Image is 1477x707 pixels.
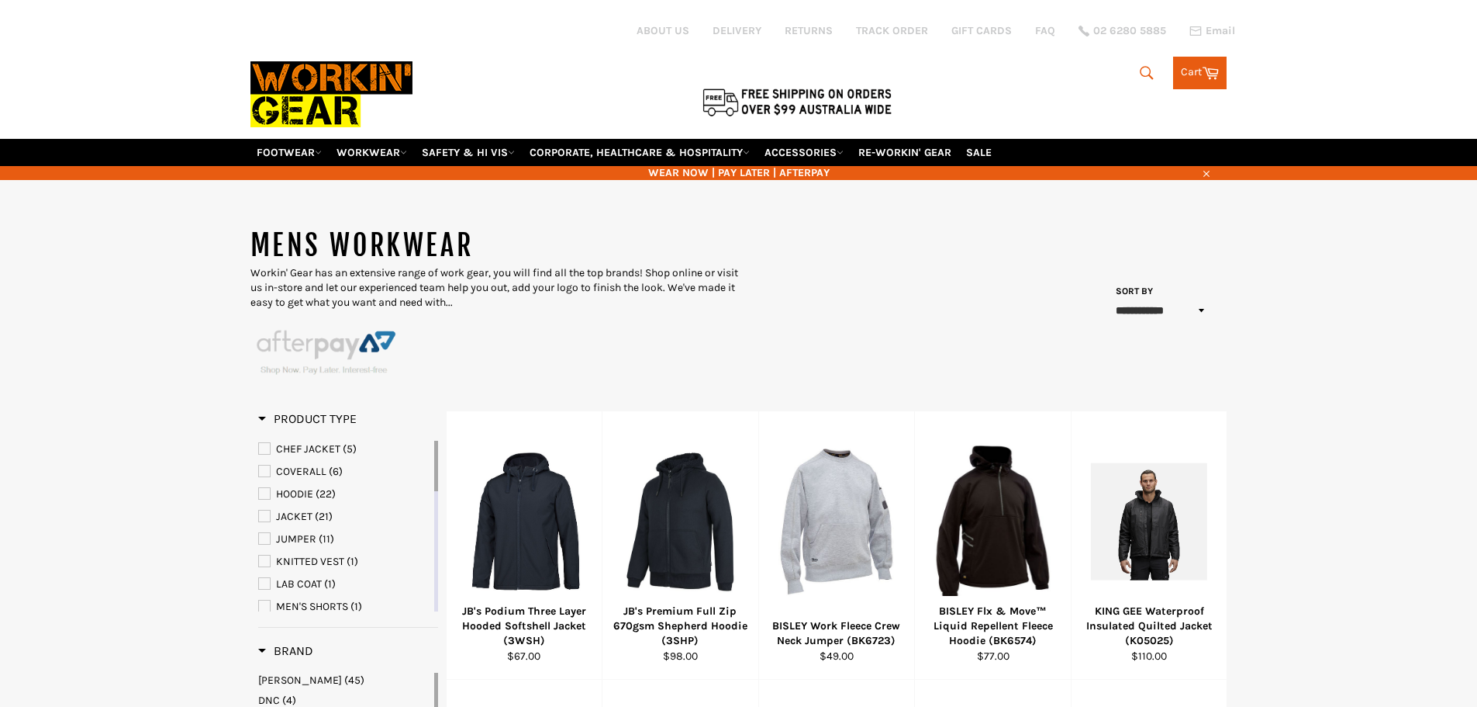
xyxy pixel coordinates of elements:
[276,600,348,613] span: MEN'S SHORTS
[456,604,592,649] div: JB's Podium Three Layer Hooded Softshell Jacket (3WSH)
[1111,285,1154,298] label: Sort by
[258,553,431,570] a: KNITTED VEST
[523,139,756,166] a: CORPORATE, HEALTHCARE & HOSPITALITY
[785,23,833,38] a: RETURNS
[258,598,431,615] a: MEN'S SHORTS
[276,555,344,568] span: KNITTED VEST
[951,23,1012,38] a: GIFT CARDS
[350,600,362,613] span: (1)
[914,411,1071,680] a: BISLEY Flx & Move™ Liquid Repellent Fleece Hoodie (BK6574)BISLEY Flx & Move™ Liquid Repellent Fle...
[258,674,342,687] span: [PERSON_NAME]
[258,411,357,427] h3: Product Type
[319,532,334,546] span: (11)
[713,23,761,38] a: DELIVERY
[258,531,431,548] a: JUMPER
[1071,411,1227,680] a: KING GEE Waterproof Insulated Quilted Jacket (K05025)KING GEE Waterproof Insulated Quilted Jacket...
[637,23,689,38] a: ABOUT US
[258,576,431,593] a: LAB COAT
[250,139,328,166] a: FOOTWEAR
[1189,25,1235,37] a: Email
[347,555,358,568] span: (1)
[1173,57,1227,89] a: Cart
[250,50,412,138] img: Workin Gear leaders in Workwear, Safety Boots, PPE, Uniforms. Australia's No.1 in Workwear
[276,532,316,546] span: JUMPER
[1206,26,1235,36] span: Email
[329,465,343,478] span: (6)
[852,139,958,166] a: RE-WORKIN' GEAR
[324,577,336,591] span: (1)
[282,694,296,707] span: (4)
[343,442,357,456] span: (5)
[856,23,928,38] a: TRACK ORDER
[613,604,749,649] div: JB's Premium Full Zip 670gsm Shepherd Hoodie (3SHP)
[602,411,758,680] a: JB's Premium Full Zip 670gsm Shepherd Hoodie (3SHP)JB's Premium Full Zip 670gsm Shepherd Hoodie (...
[258,643,313,659] h3: Brand
[1093,26,1166,36] span: 02 6280 5885
[258,673,431,688] a: BISLEY
[258,463,431,480] a: COVERALL
[258,411,357,426] span: Product Type
[250,265,739,310] p: Workin' Gear has an extensive range of work gear, you will find all the top brands! Shop online o...
[276,465,326,478] span: COVERALL
[758,411,915,680] a: BISLEY Work Fleece Crew Neck Jumper (BK6723)BISLEY Work Fleece Crew Neck Jumper (BK6723)$49.00
[768,619,905,649] div: BISLEY Work Fleece Crew Neck Jumper (BK6723)
[250,227,739,265] h1: MENS WORKWEAR
[258,486,431,503] a: HOODIE
[258,508,431,525] a: JACKET
[446,411,602,680] a: JB's Podium Three Layer Hooded Softshell Jacket (3WSH)JB's Podium Three Layer Hooded Softshell Ja...
[344,674,364,687] span: (45)
[960,139,998,166] a: SALE
[758,139,850,166] a: ACCESSORIES
[276,577,322,591] span: LAB COAT
[925,604,1061,649] div: BISLEY Flx & Move™ Liquid Repellent Fleece Hoodie (BK6574)
[1081,604,1217,649] div: KING GEE Waterproof Insulated Quilted Jacket (K05025)
[416,139,521,166] a: SAFETY & HI VIS
[316,487,336,501] span: (22)
[276,442,340,456] span: CHEF JACKET
[1035,23,1055,38] a: FAQ
[1078,26,1166,36] a: 02 6280 5885
[315,510,333,523] span: (21)
[250,165,1227,180] span: WEAR NOW | PAY LATER | AFTERPAY
[330,139,413,166] a: WORKWEAR
[258,441,431,458] a: CHEF JACKET
[258,694,280,707] span: DNC
[276,487,313,501] span: HOODIE
[276,510,312,523] span: JACKET
[700,85,894,118] img: Flat $9.95 shipping Australia wide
